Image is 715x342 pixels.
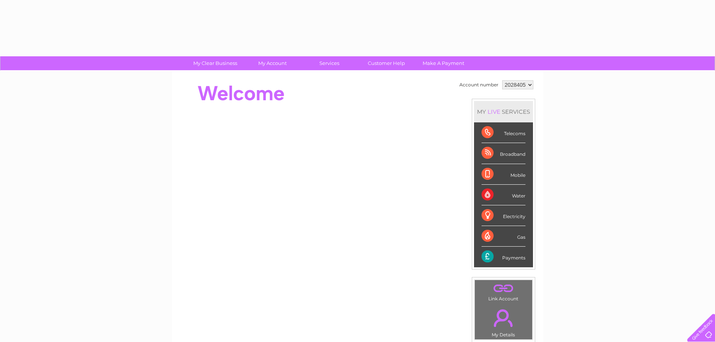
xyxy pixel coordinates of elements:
[486,108,502,115] div: LIVE
[482,143,525,164] div: Broadband
[477,282,530,295] a: .
[241,56,303,70] a: My Account
[184,56,246,70] a: My Clear Business
[474,280,533,303] td: Link Account
[412,56,474,70] a: Make A Payment
[477,305,530,331] a: .
[482,185,525,205] div: Water
[355,56,417,70] a: Customer Help
[482,226,525,247] div: Gas
[482,122,525,143] div: Telecoms
[474,101,533,122] div: MY SERVICES
[482,164,525,185] div: Mobile
[482,247,525,267] div: Payments
[482,205,525,226] div: Electricity
[458,78,500,91] td: Account number
[298,56,360,70] a: Services
[474,303,533,340] td: My Details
